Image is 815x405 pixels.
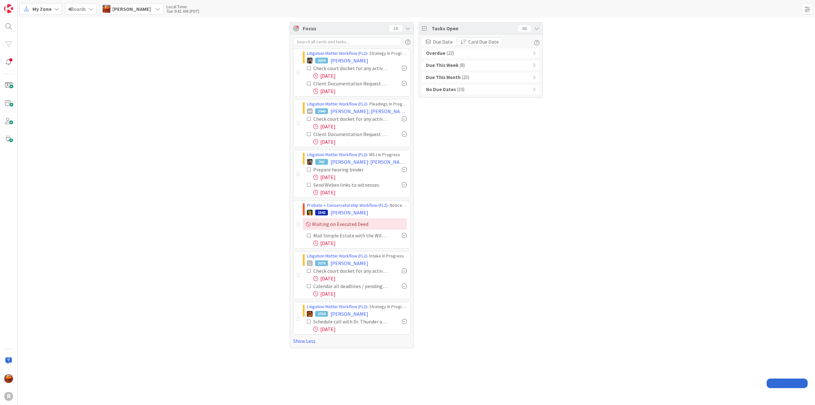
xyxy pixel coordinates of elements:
div: [DATE] [313,275,407,282]
button: Card Due Date [457,38,502,46]
a: Litigation Matter Workflow (FL2) [307,253,367,259]
span: Focus [303,25,384,32]
div: Client Documentation Request Returned by Client + curated to Original Client Docs folder ➡️ infor... [313,130,388,138]
div: Client Documentation Request Returned by Client + curated to Original Client Docs folder ➡️ infor... [313,80,388,87]
div: 362 [315,159,328,165]
div: Send Webex links to witnesses [313,181,388,189]
img: Visit kanbanzone.com [4,4,13,13]
div: Schedule call with Dr. Thunder and TWR [313,318,388,325]
div: [DATE] [313,325,407,333]
span: ( 22 ) [447,50,454,57]
span: ( 10 ) [457,86,464,93]
span: Card Due Date [468,38,499,46]
a: Litigation Matter Workflow (FL2) [307,152,367,157]
div: 3276 [315,260,328,266]
span: [PERSON_NAME] [330,209,368,216]
div: › Strategy In Progress [307,50,407,57]
div: Check court docket for any active cases: Pull all existing documents and put in case pleading fol... [313,64,388,72]
input: Search all cards and tasks... [293,38,402,46]
span: ( 8 ) [460,62,465,69]
span: [PERSON_NAME]; [PERSON_NAME] [330,107,407,115]
div: Mail Simple Estate with the Will (TO Heirs) [313,232,388,239]
div: Check court docket for any active cases: Pull all existing documents and put in case pleading fol... [313,267,388,275]
img: TR [307,311,313,317]
div: 10 [389,25,402,32]
div: [DATE] [313,123,407,130]
div: 2750 [315,311,328,317]
img: MW [307,58,313,63]
b: Due This Month [426,74,461,81]
div: [DATE] [313,87,407,95]
span: [PERSON_NAME] [330,310,368,318]
span: Due Date [433,38,453,46]
div: JM [307,108,313,114]
div: › Notices Queue [307,202,407,209]
a: Litigation Matter Workflow (FL2) [307,304,367,309]
div: › Pleadings In Progress [307,101,407,107]
div: › MSJ In Progress [307,151,407,158]
span: [PERSON_NAME] [330,57,368,64]
span: Boards [68,5,86,13]
b: Due This Week [426,62,458,69]
div: Tue 9:41 AM (PDT) [167,9,199,13]
span: ( 23 ) [462,74,469,81]
img: MW [307,159,313,165]
div: R [4,392,13,401]
div: Waiting on Executed Deed [303,218,407,230]
div: › Strategy In Progress [307,303,407,310]
div: [DATE] [313,189,407,196]
img: KA [103,5,110,13]
img: MR [307,210,313,215]
div: Calendar all deadlines / pending hearings / etc. Update "Next Deadline" field on this card [313,282,388,290]
span: [PERSON_NAME] [112,5,151,13]
span: [PERSON_NAME] [330,259,368,267]
div: Prepare hearing binder [313,166,381,173]
div: Local Time: [167,4,199,9]
div: [DATE] [313,72,407,80]
div: 1542 [315,210,328,215]
span: Tasks Open [432,25,515,32]
div: [DATE] [313,290,407,298]
div: 63 [518,25,531,32]
span: My Zone [32,5,52,13]
div: [DATE] [313,138,407,146]
a: Litigation Matter Workflow (FL2) [307,50,367,56]
a: Litigation Matter Workflow (FL2) [307,101,367,107]
div: 2940 [315,108,328,114]
img: KA [4,374,13,383]
b: 4 [68,6,71,12]
a: Show Less [293,337,410,345]
div: › Intake In Progress [307,253,407,259]
div: [DATE] [313,173,407,181]
div: [DATE] [313,239,407,247]
b: No Due Dates [426,86,456,93]
div: Check court docket for any active cases: Pull all existing documents and put in case pleading fol... [313,115,388,123]
div: 3039 [315,58,328,63]
b: Overdue [426,50,445,57]
a: Probate + Conservatorship Workflow (FL2) [307,202,387,208]
span: [PERSON_NAME]: [PERSON_NAME] Abuse Claim [330,158,407,166]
